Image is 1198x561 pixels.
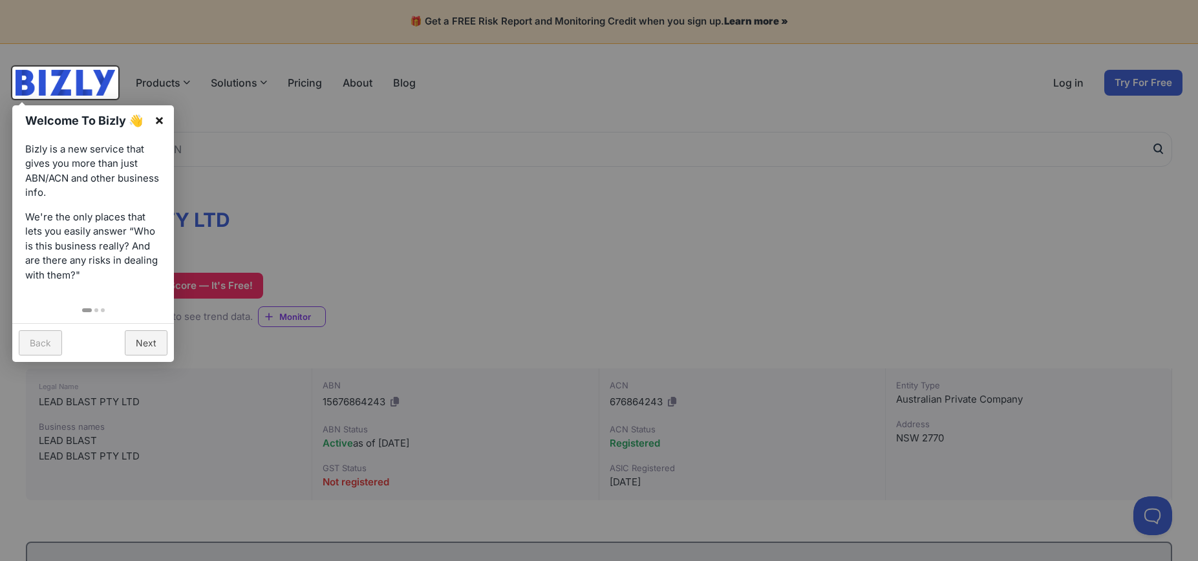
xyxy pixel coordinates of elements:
[25,142,161,200] p: Bizly is a new service that gives you more than just ABN/ACN and other business info.
[125,330,167,355] a: Next
[25,210,161,283] p: We're the only places that lets you easily answer “Who is this business really? And are there any...
[19,330,62,355] a: Back
[25,112,147,129] h1: Welcome To Bizly 👋
[145,105,174,134] a: ×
